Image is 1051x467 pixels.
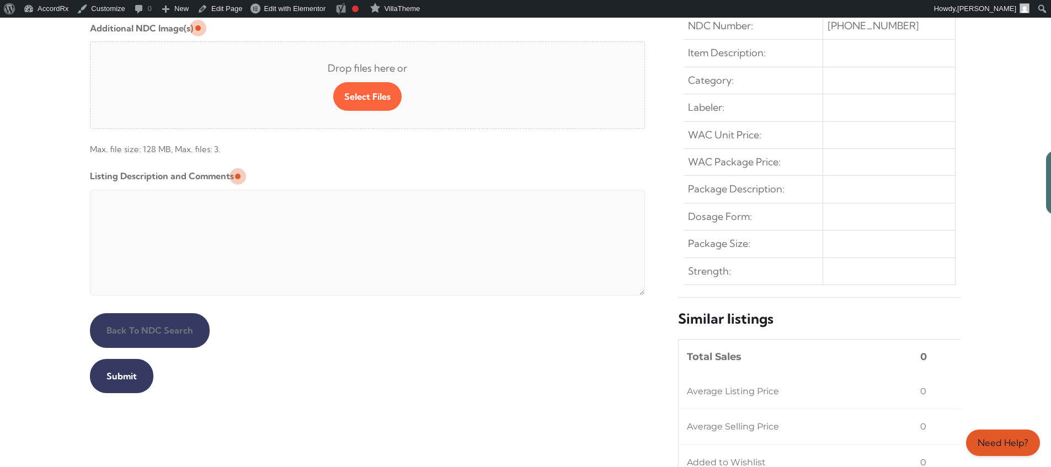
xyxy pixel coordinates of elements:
[90,167,234,185] label: Listing Description and Comments
[90,19,193,37] label: Additional NDC Image(s)
[688,262,731,280] span: Strength:
[90,359,153,393] input: Submit
[688,72,734,89] span: Category:
[828,17,919,35] span: [PHONE_NUMBER]
[687,383,779,400] span: Average Listing Price
[688,126,761,144] span: WAC Unit Price:
[688,208,752,226] span: Dosage Form:
[966,430,1040,456] a: Need Help?
[333,82,402,111] button: select files, additional ndc image(s)
[688,153,781,171] span: WAC Package Price:
[90,313,210,347] input: Back to NDC Search
[108,60,627,77] span: Drop files here or
[90,133,645,158] span: Max. file size: 128 MB, Max. files: 3.
[920,383,926,400] span: 0
[687,418,779,436] span: Average Selling Price
[688,180,785,198] span: Package Description:
[687,348,741,366] span: Total Sales
[688,44,766,62] span: Item Description:
[688,235,750,253] span: Package Size:
[688,17,753,35] span: NDC Number:
[920,348,927,366] span: 0
[352,6,359,12] div: Focus keyphrase not set
[957,4,1016,13] span: [PERSON_NAME]
[678,310,961,328] h5: Similar listings
[920,418,926,436] span: 0
[688,99,724,116] span: Labeler:
[264,4,326,13] span: Edit with Elementor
